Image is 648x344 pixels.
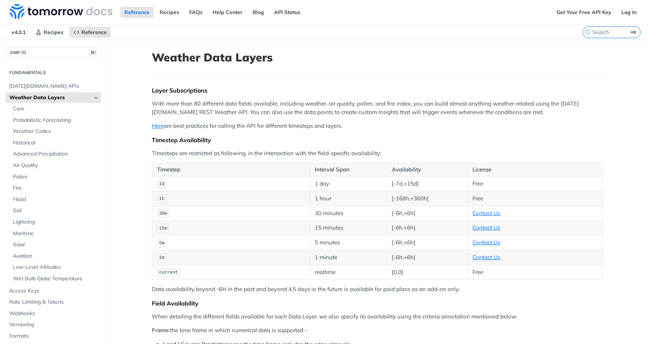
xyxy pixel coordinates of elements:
td: [-6h,+6h] [387,221,467,236]
span: Reference [81,29,107,36]
th: License [467,163,602,177]
span: Maritime [13,230,99,237]
td: 30 minutes [310,206,387,221]
span: ⌘/ [89,50,97,56]
a: Air Quality [9,160,101,171]
a: Formats [6,331,101,342]
a: Weather Codes [9,126,101,137]
p: are best practices for calling the API for different timesteps and layers. [152,122,603,130]
div: Timestep Availability [152,136,603,144]
span: v4.0.1 [7,27,30,38]
a: Lightning [9,217,101,228]
a: Low-Level Altitudes [9,262,101,273]
span: Low-Level Altitudes [13,264,99,271]
a: Pollen [9,171,101,183]
button: Hide subpages for Weather Data Layers [93,95,99,101]
svg: Search [585,29,591,35]
span: current [159,270,178,275]
td: 15 minutes [310,221,387,236]
button: JUMP TO⌘/ [6,47,101,58]
p: Data availability beyond -6H in the past and beyond 4.5 days in the future is available for paid ... [152,285,603,294]
td: [-6h,+6h] [387,206,467,221]
span: Wet Bulb Globe Temperature [13,275,99,283]
span: Access Keys [9,287,99,295]
div: Layer Subscriptions [152,87,603,94]
a: Versioning [6,319,101,330]
a: Historical [9,137,101,148]
td: [-7d,+15d] [387,176,467,191]
a: Fire [9,183,101,194]
span: Fire [13,184,99,192]
p: Timesteps are restricted as following, in the intersection with the field-specific availability: [152,149,603,158]
a: Solar [9,239,101,250]
span: Historical [13,139,99,147]
td: 5 minutes [310,236,387,250]
span: Weather Codes [13,128,99,135]
td: [-168h,+360h] [387,191,467,206]
span: 1d [159,181,164,187]
th: Interval Span [310,163,387,177]
a: Contact Us [472,224,500,231]
span: Aviation [13,253,99,260]
a: FAQs [185,7,207,18]
span: 1m [159,255,164,260]
span: Advanced Precipitation [13,150,99,158]
span: Recipes [44,29,63,36]
td: 1 hour [310,191,387,206]
a: Aviation [9,251,101,262]
a: Webhooks [6,308,101,319]
h2: Fundamentals [6,69,101,76]
a: Recipes [31,27,67,38]
span: Core [13,105,99,113]
span: Flood [13,196,99,203]
a: Contact Us [472,210,500,217]
a: Soil [9,205,101,216]
a: Contact Us [472,254,500,261]
a: Weather Data LayersHide subpages for Weather Data Layers [6,92,101,103]
span: Lightning [13,218,99,226]
span: Pollen [13,173,99,181]
a: Advanced Precipitation [9,148,101,160]
a: Reference [69,27,111,38]
span: [DATE][DOMAIN_NAME] APIs [9,83,99,90]
kbd: ⌘K [629,29,638,36]
a: Recipes [156,7,183,18]
span: Formats [9,333,99,340]
a: Flood [9,194,101,205]
td: Free [467,176,602,191]
h1: Weather Data Layers [152,51,603,64]
td: [-6h,+6h] [387,236,467,250]
a: Contact Us [472,239,500,246]
td: [0,0] [387,265,467,280]
span: Webhooks [9,310,99,317]
span: 30m [159,211,167,216]
img: Tomorrow.io Weather API Docs [10,4,113,19]
span: 15m [159,226,167,231]
a: Maritime [9,228,101,239]
a: Access Keys [6,285,101,297]
a: Help Center [208,7,247,18]
span: Weather Data Layers [9,94,91,101]
th: Availability [387,163,467,177]
td: realtime [310,265,387,280]
a: Reference [120,7,154,18]
a: Core [9,103,101,114]
span: 1h [159,196,164,201]
a: Wet Bulb Globe Temperature [9,273,101,284]
td: Free [467,191,602,206]
td: 1 minute [310,250,387,265]
td: Free [467,265,602,280]
span: Probabilistic Forecasting [13,117,99,124]
span: Solar [13,241,99,248]
p: With more than 80 different data fields available, including weather, air quality, pollen, and fi... [152,100,603,116]
span: Versioning [9,321,99,328]
a: Rate Limiting & Tokens [6,297,101,308]
td: 1 day [310,176,387,191]
strong: Frame: [152,327,170,334]
span: Rate Limiting & Tokens [9,298,99,306]
div: Field Availability [152,300,603,307]
span: Soil [13,207,99,214]
a: API Status [270,7,304,18]
span: Air Quality [13,162,99,169]
a: Probabilistic Forecasting [9,115,101,126]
